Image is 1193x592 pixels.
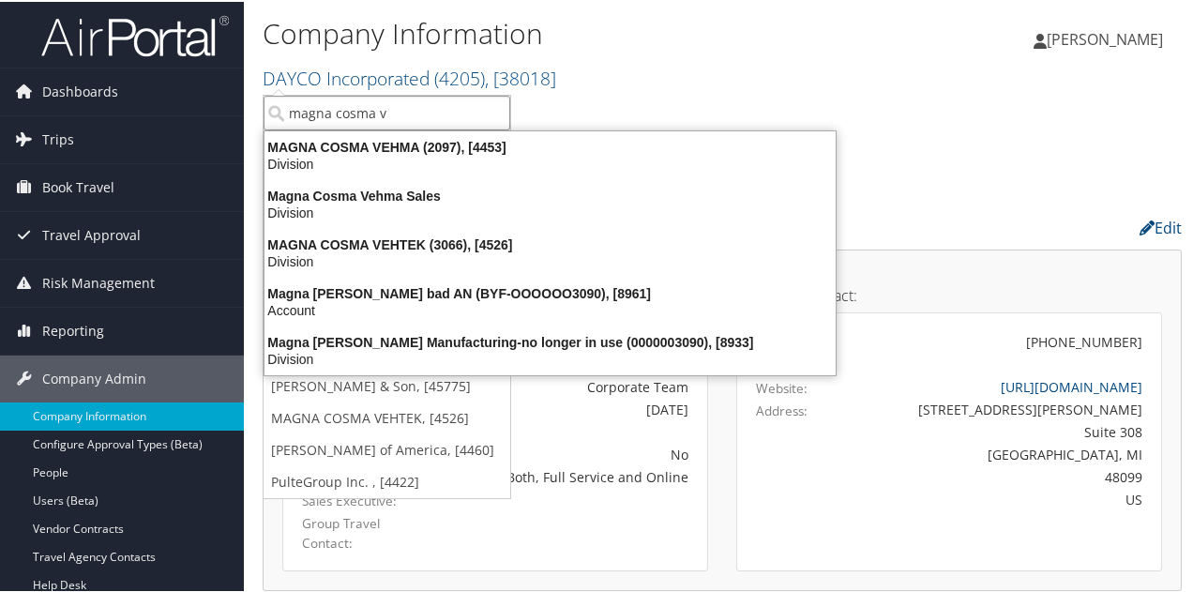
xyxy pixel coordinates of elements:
div: Account [253,300,847,317]
span: [PERSON_NAME] [1047,27,1163,48]
span: ( 4205 ) [434,64,485,89]
div: Division [253,154,847,171]
div: Magna Cosma Vehma Sales [253,186,847,203]
input: Search Accounts [264,94,510,129]
a: [PERSON_NAME] & Son, [45775] [264,369,510,401]
label: Sales Executive: [302,490,412,509]
a: MAGNA COSMA VEHTEK, [4526] [264,401,510,433]
a: [PERSON_NAME] [1034,9,1182,66]
div: No [440,443,688,463]
a: [PERSON_NAME] of America, [4460] [264,433,510,464]
a: [URL][DOMAIN_NAME] [1001,376,1142,394]
div: [DATE] [440,398,688,417]
div: Suite 308 [860,420,1143,440]
span: Dashboards [42,67,118,114]
div: Magna [PERSON_NAME] bad AN (BYF-OOOOOO3090), [8961] [253,283,847,300]
span: Company Admin [42,354,146,401]
label: Website: [756,377,808,396]
a: Edit [1140,216,1182,236]
div: Division [253,203,847,220]
div: [PHONE_NUMBER] [1026,330,1142,350]
a: DAYCO Incorporated [263,64,556,89]
span: Reporting [42,306,104,353]
div: Magna [PERSON_NAME] Manufacturing-no longer in use (0000003090), [8933] [253,332,847,349]
h4: Company Contact: [736,286,1162,301]
div: MAGNA COSMA VEHMA (2097), [4453] [253,137,847,154]
span: Book Travel [42,162,114,209]
div: Corporate Team [440,375,688,395]
label: Group Travel Contact: [302,512,412,551]
a: PulteGroup Inc. , [4422] [264,464,510,496]
div: Division [253,251,847,268]
div: MAGNA COSMA VEHTEK (3066), [4526] [253,235,847,251]
img: airportal-logo.png [41,12,229,56]
div: Both, Full Service and Online [440,465,688,485]
span: Trips [42,114,74,161]
div: [STREET_ADDRESS][PERSON_NAME] [860,398,1143,417]
span: Risk Management [42,258,155,305]
div: [GEOGRAPHIC_DATA], MI [860,443,1143,463]
h1: Company Information [263,12,875,52]
div: Division [253,349,847,366]
label: Address: [756,400,808,418]
div: US [860,488,1143,508]
span: , [ 38018 ] [485,64,556,89]
span: Travel Approval [42,210,141,257]
div: 48099 [860,465,1143,485]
